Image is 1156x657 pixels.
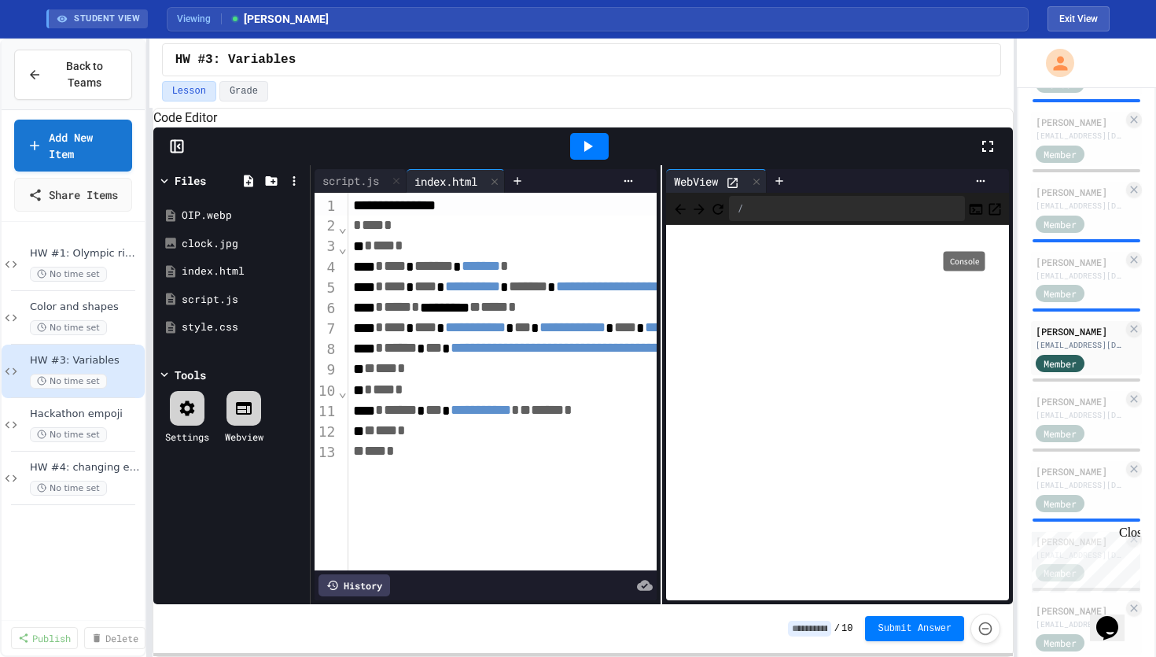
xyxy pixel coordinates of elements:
div: 10 [315,381,338,401]
div: Chat with us now!Close [6,6,109,100]
span: [PERSON_NAME] [230,11,329,28]
div: script.js [315,172,387,189]
div: 12 [315,422,338,442]
a: Add New Item [14,120,132,172]
div: 6 [315,298,338,319]
span: Hackathon empoji [30,408,142,421]
button: Grade [219,81,268,102]
span: Viewing [177,12,222,26]
button: Refresh [710,199,726,218]
div: Tools [175,367,206,383]
div: [EMAIL_ADDRESS][DOMAIN_NAME] [1036,270,1123,282]
span: Fold line [337,239,348,256]
div: / [729,196,965,221]
span: Fold line [337,383,348,400]
span: Member [1044,426,1077,441]
div: 7 [315,319,338,339]
span: STUDENT VIEW [74,13,140,26]
div: [PERSON_NAME] [1036,603,1123,618]
span: Forward [691,198,707,218]
div: index.html [182,264,304,279]
div: [PERSON_NAME] [1036,464,1123,478]
button: Open in new tab [987,199,1003,218]
span: HW #4: changing emoji [30,461,142,474]
div: 13 [315,442,338,463]
span: No time set [30,320,107,335]
div: WebView [666,169,767,193]
div: 8 [315,339,338,360]
span: Member [1044,636,1077,650]
button: Exit student view [1047,6,1110,31]
div: [EMAIL_ADDRESS][DOMAIN_NAME] [1036,130,1123,142]
div: clock.jpg [182,236,304,252]
h6: Code Editor [153,109,1013,127]
div: 3 [315,236,338,257]
div: style.css [182,319,304,335]
button: Submit Answer [865,616,964,641]
div: [PERSON_NAME] [1036,115,1123,129]
span: No time set [30,374,107,389]
iframe: Web Preview [666,225,1009,601]
button: Back to Teams [14,50,132,100]
a: Publish [11,627,78,649]
button: Console [968,199,984,218]
div: [PERSON_NAME] [1036,394,1123,408]
div: 11 [315,401,338,422]
iframe: chat widget [1025,526,1140,592]
span: Member [1044,286,1077,301]
span: HW #3: Variables [30,354,142,367]
span: Color and shapes [30,301,142,314]
div: History [318,574,390,596]
a: Delete [84,627,145,649]
span: No time set [30,481,107,496]
span: Member [1044,217,1077,231]
div: index.html [407,169,505,193]
div: 2 [315,216,338,236]
div: 5 [315,278,338,298]
div: [EMAIL_ADDRESS][DOMAIN_NAME] [1036,200,1123,212]
span: HW #3: Variables [175,50,296,69]
span: Member [1044,147,1077,161]
div: [PERSON_NAME] [1036,185,1123,199]
div: script.js [182,292,304,308]
div: 4 [315,257,338,278]
span: Back to Teams [51,58,119,91]
button: Force resubmission of student's answer (Admin only) [970,614,1000,644]
span: Submit Answer [878,622,952,635]
span: No time set [30,427,107,442]
div: OIP.webp [182,208,304,223]
div: Settings [165,430,209,444]
div: 1 [315,196,338,216]
div: Webview [225,430,263,444]
span: Member [1044,356,1077,371]
span: Member [1044,496,1077,511]
span: Back [672,198,688,218]
div: Console [944,252,985,271]
iframe: chat widget [1090,594,1140,641]
div: [EMAIL_ADDRESS][DOMAIN_NAME] [1036,618,1123,630]
div: [PERSON_NAME] [1036,255,1123,269]
span: 10 [841,622,852,635]
div: index.html [407,173,485,190]
span: No time set [30,267,107,282]
div: WebView [666,173,726,190]
div: [PERSON_NAME] [1036,324,1123,338]
div: 9 [315,360,338,380]
div: Files [175,172,206,189]
div: script.js [315,169,407,193]
div: [EMAIL_ADDRESS][DOMAIN_NAME] [1036,409,1123,421]
span: / [834,622,840,635]
span: HW #1: Olympic rings [30,247,142,260]
div: My Account [1029,45,1078,81]
a: Share Items [14,178,132,212]
div: [EMAIL_ADDRESS][DOMAIN_NAME] [1036,339,1123,351]
button: Lesson [162,81,216,102]
span: Fold line [337,219,348,235]
div: [EMAIL_ADDRESS][DOMAIN_NAME] [1036,479,1123,491]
